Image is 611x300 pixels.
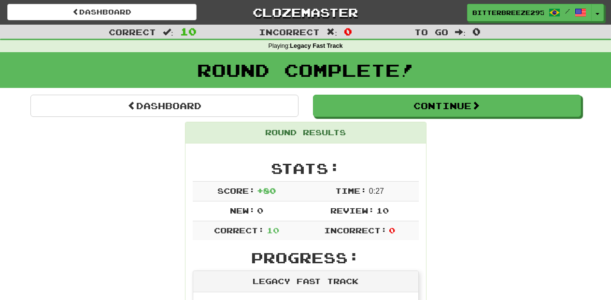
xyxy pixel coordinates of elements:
[290,43,342,49] strong: Legacy Fast Track
[30,95,298,117] a: Dashboard
[327,28,337,36] span: :
[313,95,581,117] button: Continue
[472,8,544,17] span: BitterBreeze2956
[376,206,389,215] span: 10
[193,271,418,292] div: Legacy Fast Track
[324,226,387,235] span: Incorrect:
[193,250,419,266] h2: Progress:
[211,4,400,21] a: Clozemaster
[109,27,156,37] span: Correct
[180,26,197,37] span: 10
[3,60,608,80] h1: Round Complete!
[389,226,395,235] span: 0
[214,226,264,235] span: Correct:
[185,122,426,143] div: Round Results
[7,4,197,20] a: Dashboard
[257,186,276,195] span: + 80
[344,26,352,37] span: 0
[330,206,374,215] span: Review:
[259,27,320,37] span: Incorrect
[565,8,570,14] span: /
[163,28,173,36] span: :
[472,26,481,37] span: 0
[267,226,279,235] span: 10
[455,28,466,36] span: :
[335,186,367,195] span: Time:
[467,4,592,21] a: BitterBreeze2956 /
[230,206,255,215] span: New:
[193,160,419,176] h2: Stats:
[257,206,263,215] span: 0
[414,27,448,37] span: To go
[369,187,384,195] span: 0 : 27
[217,186,255,195] span: Score:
